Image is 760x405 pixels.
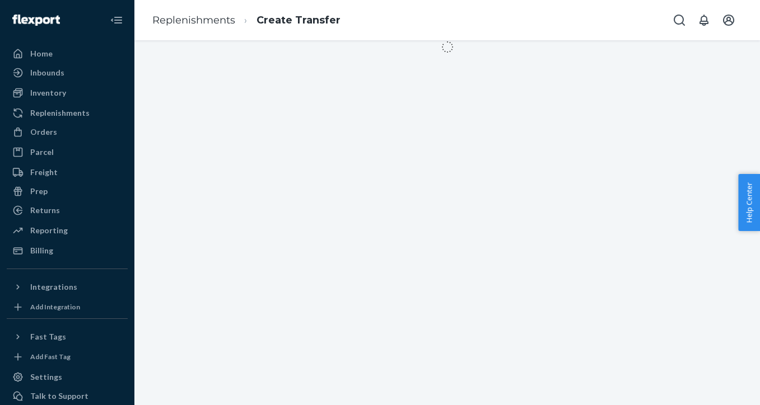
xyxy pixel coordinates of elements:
button: Talk to Support [7,387,128,405]
button: Open notifications [693,9,715,31]
button: Open Search Box [668,9,691,31]
a: Freight [7,163,128,181]
div: Parcel [30,147,54,158]
a: Returns [7,201,128,219]
button: Fast Tags [7,328,128,346]
div: Freight [30,167,58,178]
div: Inbounds [30,67,64,78]
a: Replenishments [152,14,235,26]
div: Orders [30,126,57,138]
a: Add Fast Tag [7,350,128,364]
button: Open account menu [717,9,740,31]
div: Add Integration [30,302,80,312]
a: Add Integration [7,300,128,314]
a: Home [7,45,128,63]
button: Help Center [738,174,760,231]
a: Settings [7,368,128,386]
a: Inbounds [7,64,128,82]
div: Reporting [30,225,68,236]
div: Returns [30,205,60,216]
div: Add Fast Tag [30,352,71,361]
div: Billing [30,245,53,256]
a: Prep [7,182,128,200]
img: Flexport logo [12,15,60,26]
div: Prep [30,186,48,197]
a: Billing [7,242,128,260]
a: Parcel [7,143,128,161]
ol: breadcrumbs [143,4,349,37]
div: Fast Tags [30,331,66,342]
div: Home [30,48,53,59]
div: Talk to Support [30,390,88,402]
button: Integrations [7,278,128,296]
div: Settings [30,371,62,383]
a: Reporting [7,222,128,239]
a: Replenishments [7,104,128,122]
button: Close Navigation [105,9,128,31]
a: Orders [7,123,128,141]
div: Integrations [30,281,77,293]
div: Replenishments [30,107,90,119]
a: Create Transfer [257,14,341,26]
a: Inventory [7,84,128,102]
div: Inventory [30,87,66,98]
